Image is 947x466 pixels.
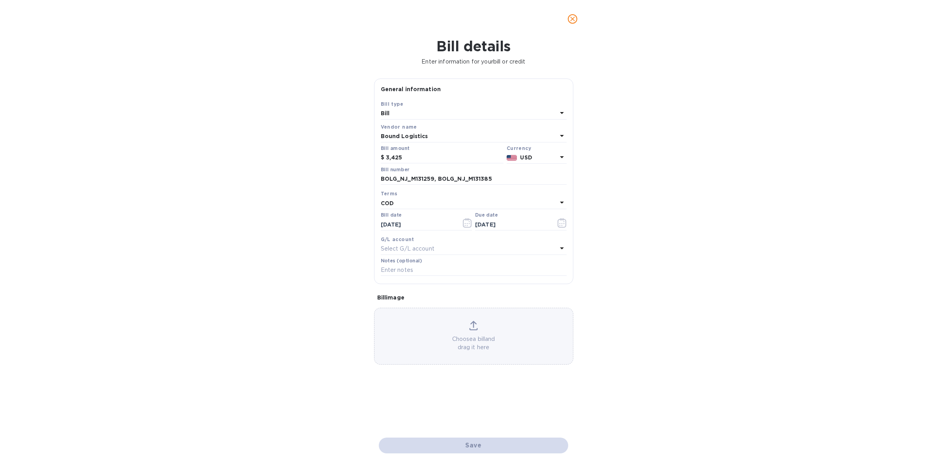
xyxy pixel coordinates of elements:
label: Bill date [381,213,402,218]
label: Notes (optional) [381,258,422,263]
p: Choose a bill and drag it here [374,335,573,352]
b: G/L account [381,236,414,242]
img: USD [507,155,517,161]
b: Bill [381,110,390,116]
b: COD [381,200,394,206]
p: Enter information for your bill or credit [6,58,941,66]
h1: Bill details [6,38,941,54]
b: Currency [507,145,531,151]
b: Bill type [381,101,404,107]
input: Due date [475,219,550,230]
b: General information [381,86,441,92]
label: Due date [475,213,498,218]
label: Bill amount [381,146,409,151]
b: Bound Logistics [381,133,428,139]
p: Select G/L account [381,245,434,253]
input: $ Enter bill amount [386,152,503,164]
b: Terms [381,191,398,197]
label: Bill number [381,167,409,172]
div: $ [381,152,386,164]
input: Enter bill number [381,173,567,185]
b: USD [520,154,532,161]
button: close [563,9,582,28]
b: Vendor name [381,124,417,130]
p: Bill image [377,294,570,301]
input: Enter notes [381,264,567,276]
input: Select date [381,219,455,230]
